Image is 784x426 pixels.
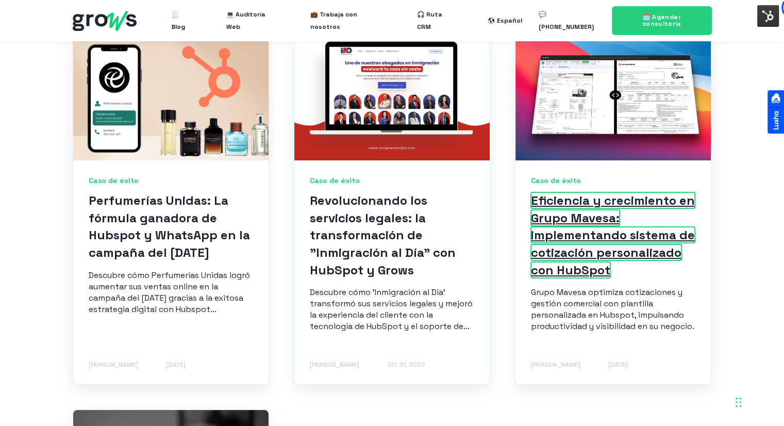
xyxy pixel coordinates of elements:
[531,361,580,369] span: [PERSON_NAME]
[732,376,784,426] iframe: Chat Widget
[732,376,784,426] div: Widget de chat
[89,176,253,186] span: Caso de éxito
[417,4,455,37] a: 🎧 Ruta CRM
[310,361,359,369] span: [PERSON_NAME]
[171,4,193,37] a: 🧾 Blog
[89,270,253,315] p: Descubre cómo Perfumerías Unidas logró aumentar sus ventas online en la campaña del [DATE] gracia...
[73,11,137,31] img: grows - hubspot
[539,4,599,37] a: 💬 [PHONE_NUMBER]
[531,192,695,277] a: Eficiencia y crecimiento en Grupo Mavesa: implementando sistema de cotización personalizado con H...
[387,361,425,369] span: dic 31, 2023
[89,361,138,369] span: [PERSON_NAME]
[608,361,628,369] span: [DATE]
[310,176,474,186] span: Caso de éxito
[757,5,779,27] img: Interruptor del menú de herramientas de HubSpot
[736,387,742,418] div: Arrastrar
[497,14,522,27] div: Español
[310,4,384,37] a: 💼 Trabaja con nosotros
[226,4,277,37] a: 💻 Auditoría Web
[531,176,695,186] span: Caso de éxito
[642,13,681,28] span: 🗓️ Agendar consultoría
[531,287,695,332] p: Grupo Mavesa optimiza cotizaciones y gestión comercial con plantilla personalizada en Hubspot, im...
[310,287,474,332] p: Descubre cómo 'Inmigración al Día' transformó sus servicios legales y mejoró la experiencia del c...
[310,192,456,277] a: Revolucionando los servicios legales: la transformación de "Inmigración al Día" con HubSpot y Grows
[89,192,250,260] a: Perfumerías Unidas: La fórmula ganadora de Hubspot y WhatsApp en la campaña del [DATE]
[166,361,186,369] span: [DATE]
[612,6,712,35] a: 🗓️ Agendar consultoría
